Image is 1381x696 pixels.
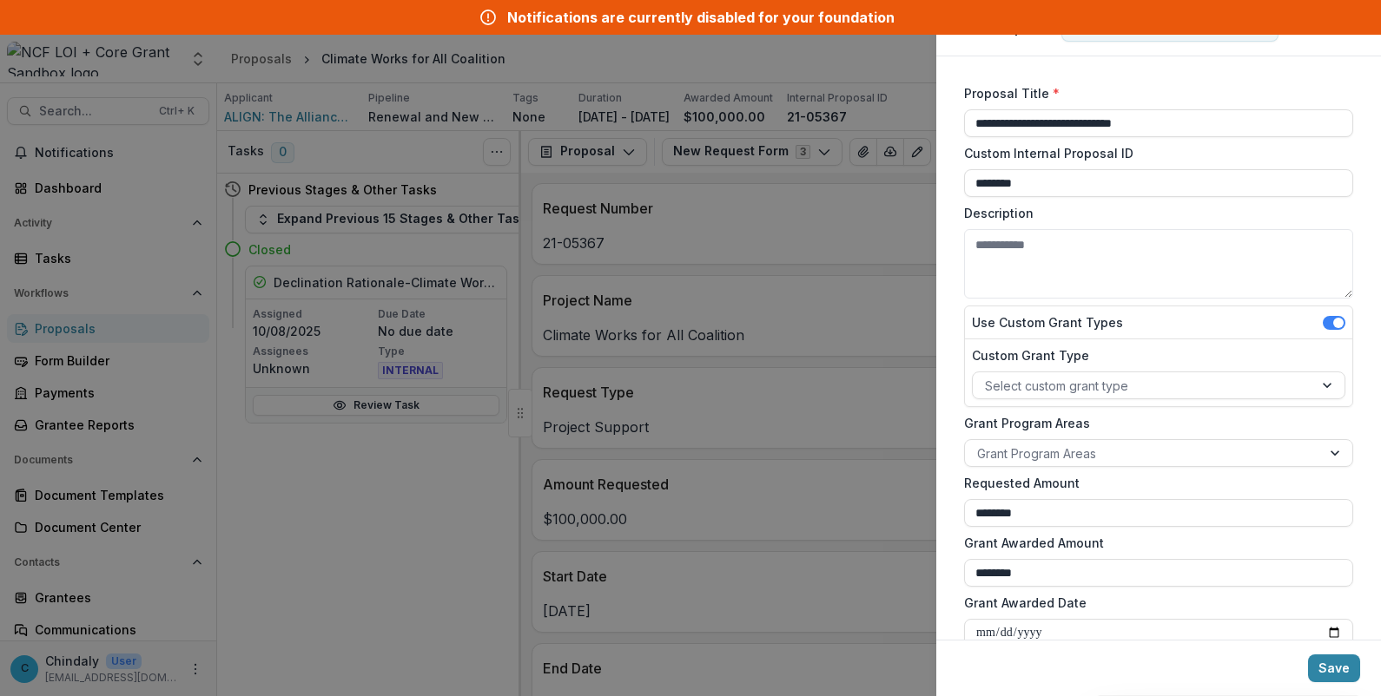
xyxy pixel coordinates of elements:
label: Custom Internal Proposal ID [964,144,1343,162]
label: Proposal Title [964,84,1343,102]
label: Description [964,204,1343,222]
label: Requested Amount [964,474,1343,492]
label: Grant Awarded Date [964,594,1343,612]
span: Edit Proposal [957,17,1054,36]
div: Notifications are currently disabled for your foundation [507,7,895,28]
label: Grant Program Areas [964,414,1343,432]
label: Custom Grant Type [972,346,1335,364]
label: Use Custom Grant Types [972,313,1123,332]
button: Save [1308,654,1360,682]
label: Grant Awarded Amount [964,534,1343,552]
